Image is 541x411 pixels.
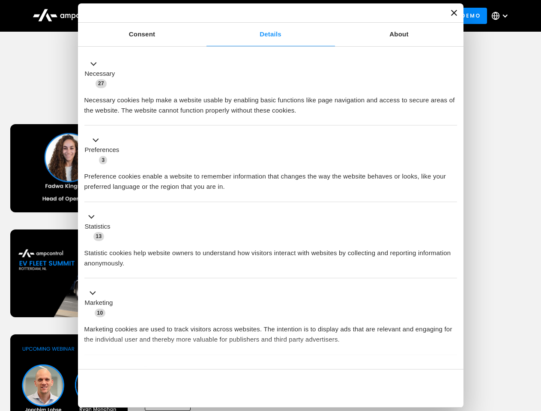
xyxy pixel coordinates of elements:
span: 10 [95,309,106,317]
div: Preference cookies enable a website to remember information that changes the way the website beha... [84,165,457,192]
button: Okay [334,376,457,401]
div: Necessary cookies help make a website usable by enabling basic functions like page navigation and... [84,89,457,116]
a: About [335,23,463,46]
div: Statistic cookies help website owners to understand how visitors interact with websites by collec... [84,241,457,268]
a: Details [206,23,335,46]
button: Close banner [451,10,457,16]
button: Marketing (10) [84,288,118,318]
label: Statistics [85,222,111,232]
button: Preferences (3) [84,135,125,165]
button: Statistics (13) [84,211,116,241]
span: 27 [96,79,107,88]
span: 2 [141,366,149,374]
a: Consent [78,23,206,46]
h1: Upcoming Webinars [10,86,531,107]
span: 13 [93,232,105,241]
div: Marketing cookies are used to track visitors across websites. The intention is to display ads tha... [84,318,457,345]
span: 3 [99,156,107,164]
label: Preferences [85,145,120,155]
button: Unclassified (2) [84,364,155,375]
button: Necessary (27) [84,59,120,89]
label: Necessary [85,69,115,79]
label: Marketing [85,298,113,308]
